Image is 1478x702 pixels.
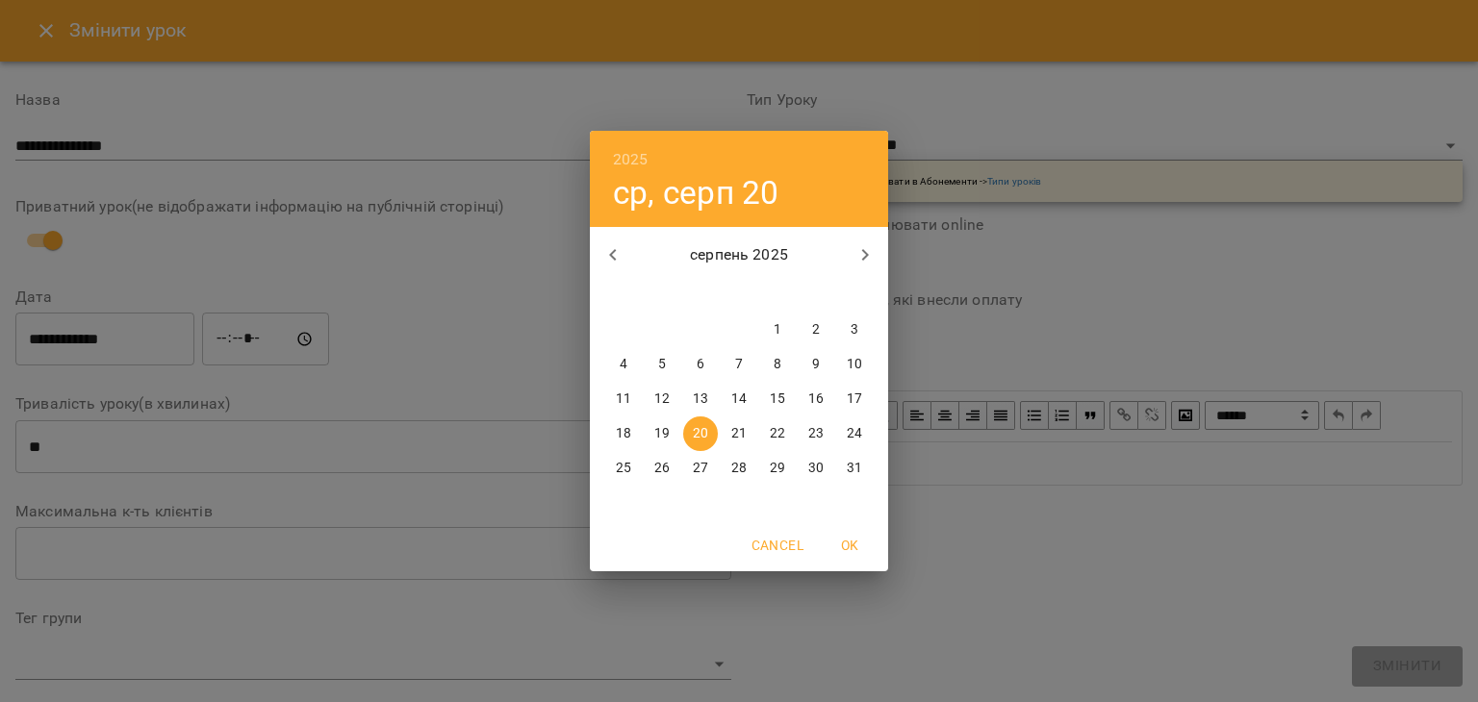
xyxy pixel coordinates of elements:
span: пн [606,284,641,303]
button: 11 [606,382,641,416]
p: 14 [731,389,747,409]
p: 28 [731,459,747,478]
button: Cancel [744,528,811,563]
span: чт [722,284,756,303]
p: 6 [697,355,704,374]
p: 19 [654,424,670,443]
button: 9 [799,347,833,382]
p: 24 [847,424,862,443]
p: 8 [774,355,781,374]
p: 10 [847,355,862,374]
button: 23 [799,416,833,451]
button: 7 [722,347,756,382]
button: 20 [683,416,718,451]
button: 10 [837,347,872,382]
p: 3 [851,320,858,339]
button: 4 [606,347,641,382]
p: 22 [770,424,785,443]
span: ср [683,284,718,303]
p: 27 [693,459,708,478]
button: 25 [606,451,641,486]
p: 17 [847,389,862,409]
button: 2 [799,313,833,347]
span: вт [645,284,679,303]
p: 29 [770,459,785,478]
p: 1 [774,320,781,339]
p: 23 [808,424,824,443]
button: 29 [760,451,795,486]
button: 14 [722,382,756,416]
button: 12 [645,382,679,416]
button: 19 [645,416,679,451]
p: 5 [658,355,666,374]
button: 2025 [613,146,649,173]
span: OK [827,534,873,557]
p: 15 [770,389,785,409]
p: 25 [616,459,631,478]
button: 1 [760,313,795,347]
p: 13 [693,389,708,409]
button: ср, серп 20 [613,173,779,213]
span: Cancel [752,534,803,557]
p: 9 [812,355,820,374]
p: серпень 2025 [636,243,843,266]
button: 22 [760,416,795,451]
span: нд [837,284,872,303]
button: OK [819,528,880,563]
p: 12 [654,389,670,409]
button: 16 [799,382,833,416]
p: 7 [735,355,743,374]
button: 3 [837,313,872,347]
span: пт [760,284,795,303]
button: 8 [760,347,795,382]
button: 30 [799,451,833,486]
p: 4 [620,355,627,374]
button: 6 [683,347,718,382]
button: 31 [837,451,872,486]
p: 16 [808,389,824,409]
p: 20 [693,424,708,443]
button: 13 [683,382,718,416]
button: 26 [645,451,679,486]
p: 26 [654,459,670,478]
p: 18 [616,424,631,443]
button: 27 [683,451,718,486]
button: 24 [837,416,872,451]
button: 5 [645,347,679,382]
button: 15 [760,382,795,416]
p: 31 [847,459,862,478]
button: 17 [837,382,872,416]
button: 28 [722,451,756,486]
span: сб [799,284,833,303]
p: 30 [808,459,824,478]
p: 21 [731,424,747,443]
button: 21 [722,416,756,451]
p: 2 [812,320,820,339]
p: 11 [616,389,631,409]
button: 18 [606,416,641,451]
